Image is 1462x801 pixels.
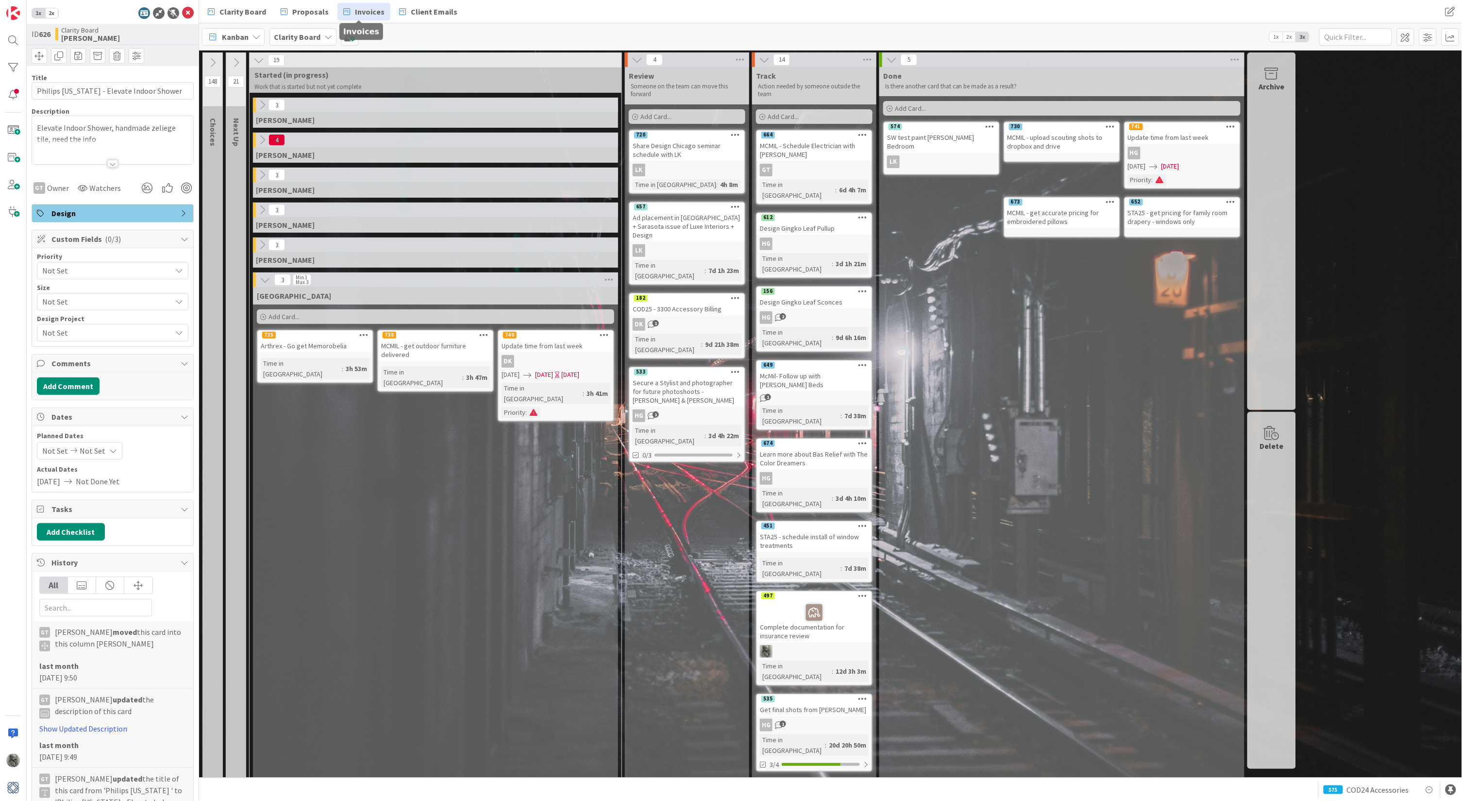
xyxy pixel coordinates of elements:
div: HG [630,409,744,422]
div: Time in [GEOGRAPHIC_DATA] [502,383,583,404]
div: 12d 3h 3m [833,666,869,677]
span: Not Set [42,445,68,457]
h5: Invoices [343,27,379,36]
div: 652STA25 - get pricing for family room drapery - windows only [1125,198,1240,228]
div: 612 [757,213,872,222]
span: 4 [646,54,663,66]
span: : [462,372,464,383]
div: Time in [GEOGRAPHIC_DATA] [760,734,825,756]
div: Size [37,284,188,291]
div: Ad placement in [GEOGRAPHIC_DATA] + Sarasota issue of Luxe Interiors + Design [630,211,744,241]
div: HG [760,311,773,324]
a: Proposals [275,3,335,20]
div: 182 [634,295,648,302]
div: Time in [GEOGRAPHIC_DATA] [760,558,840,579]
img: PA [760,645,773,658]
span: [DATE] [1161,161,1179,171]
span: Started (in progress) [254,70,609,80]
div: 451 [761,523,775,529]
div: DK [633,318,645,331]
span: 19 [268,54,285,66]
span: 3 [269,169,285,181]
p: Someone on the team can move this forward [631,83,743,99]
span: Tasks [51,503,176,515]
span: : [716,179,718,190]
div: DK [499,355,613,368]
span: Philip [256,255,315,265]
div: Time in [GEOGRAPHIC_DATA] [261,358,342,379]
div: 497Complete documentation for insurance review [757,592,872,642]
div: 730 [1005,122,1119,131]
div: Archive [1259,81,1285,92]
div: 735 [258,331,372,340]
div: 649 [761,362,775,369]
div: 9d 6h 16m [833,332,869,343]
div: HG [757,719,872,732]
span: 1x [1270,32,1283,42]
div: 738MCMIL - get outdoor furniture delivered [378,331,493,361]
div: 674 [761,440,775,447]
span: Not Set [42,326,167,340]
div: All [40,577,68,594]
div: Priority [1128,174,1152,185]
div: 3h 41m [584,388,610,399]
div: 20d 20h 50m [826,740,869,750]
span: 4 [269,134,285,146]
span: : [832,493,833,504]
div: 657Ad placement in [GEOGRAPHIC_DATA] + Sarasota issue of Luxe Interiors + Design [630,203,744,241]
span: 1 [653,411,659,418]
span: Kanban [222,31,249,43]
div: MCMIL - Schedule Electrician with [PERSON_NAME] [757,139,872,161]
p: Action needed by someone outside the team [758,83,871,99]
div: 3d 4h 10m [833,493,869,504]
div: 664 [761,132,775,138]
div: 720 [634,132,648,138]
span: Watchers [89,182,121,194]
a: Show Updated Description [39,724,127,733]
div: Time in [GEOGRAPHIC_DATA] [633,260,705,281]
span: Gina [256,115,315,125]
div: HG [633,409,645,422]
input: type card name here... [32,82,194,100]
div: 738 [383,332,396,339]
div: 574 [889,123,902,130]
div: LK [633,164,645,176]
div: Priority [37,253,188,260]
div: 652 [1125,198,1240,206]
div: HG [757,311,872,324]
div: [DATE] [561,370,579,380]
span: Not Set [42,264,167,277]
span: [DATE] [502,370,520,380]
div: Secure a Stylist and photographer for future photoshoots - [PERSON_NAME] & [PERSON_NAME] [630,376,744,407]
div: [DATE] 9:50 [39,660,186,683]
input: Search... [39,599,152,616]
a: Clarity Board [202,3,272,20]
div: 720 [630,131,744,139]
a: Invoices [337,3,390,20]
span: : [705,430,706,441]
b: moved [113,627,137,637]
span: 1 [653,320,659,326]
div: 533 [630,368,744,376]
div: Design Gingko Leaf Sconces [757,296,872,308]
b: [PERSON_NAME] [61,34,120,42]
div: 156Design Gingko Leaf Sconces [757,287,872,308]
div: 451 [757,522,872,530]
div: Priority [502,407,525,418]
div: 649McMil- Follow up with [PERSON_NAME] Beds [757,361,872,391]
div: 730 [1009,123,1023,130]
div: 741 [1129,123,1143,130]
span: : [832,666,833,677]
div: Get final shots from [PERSON_NAME] [757,703,872,716]
div: [DATE] 9:49 [39,739,186,763]
span: 3x [1296,32,1309,42]
div: PA [757,645,872,658]
div: GT [39,695,50,705]
img: Visit kanbanzone.com [6,6,20,20]
b: Clarity Board [274,32,320,42]
span: Add Card... [895,104,926,113]
p: Is there another card that can be made as a result? [885,83,1239,90]
img: PA [6,754,20,767]
div: Time in [GEOGRAPHIC_DATA] [760,253,832,274]
div: Time in [GEOGRAPHIC_DATA] [633,425,705,446]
